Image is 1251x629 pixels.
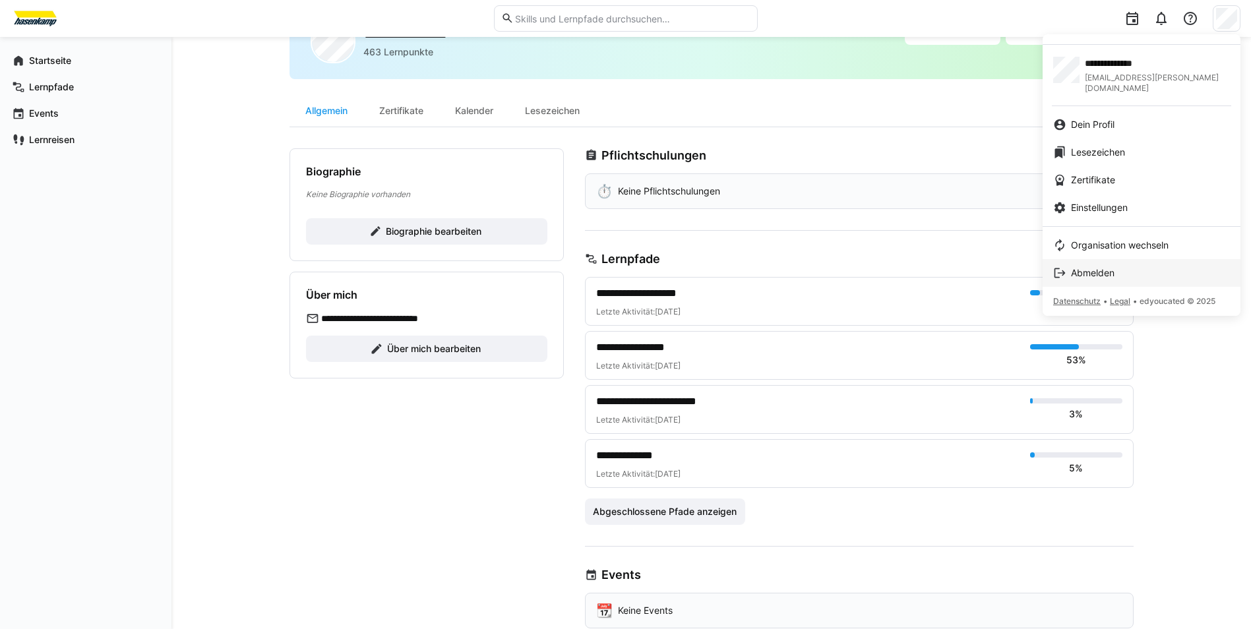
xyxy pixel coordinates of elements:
[1071,266,1114,280] span: Abmelden
[1103,296,1107,306] span: •
[1140,296,1215,306] span: edyoucated © 2025
[1133,296,1137,306] span: •
[1071,201,1128,214] span: Einstellungen
[1071,173,1115,187] span: Zertifikate
[1071,118,1114,131] span: Dein Profil
[1071,239,1169,252] span: Organisation wechseln
[1053,296,1101,306] span: Datenschutz
[1071,146,1125,159] span: Lesezeichen
[1110,296,1130,306] span: Legal
[1085,73,1230,94] span: [EMAIL_ADDRESS][PERSON_NAME][DOMAIN_NAME]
